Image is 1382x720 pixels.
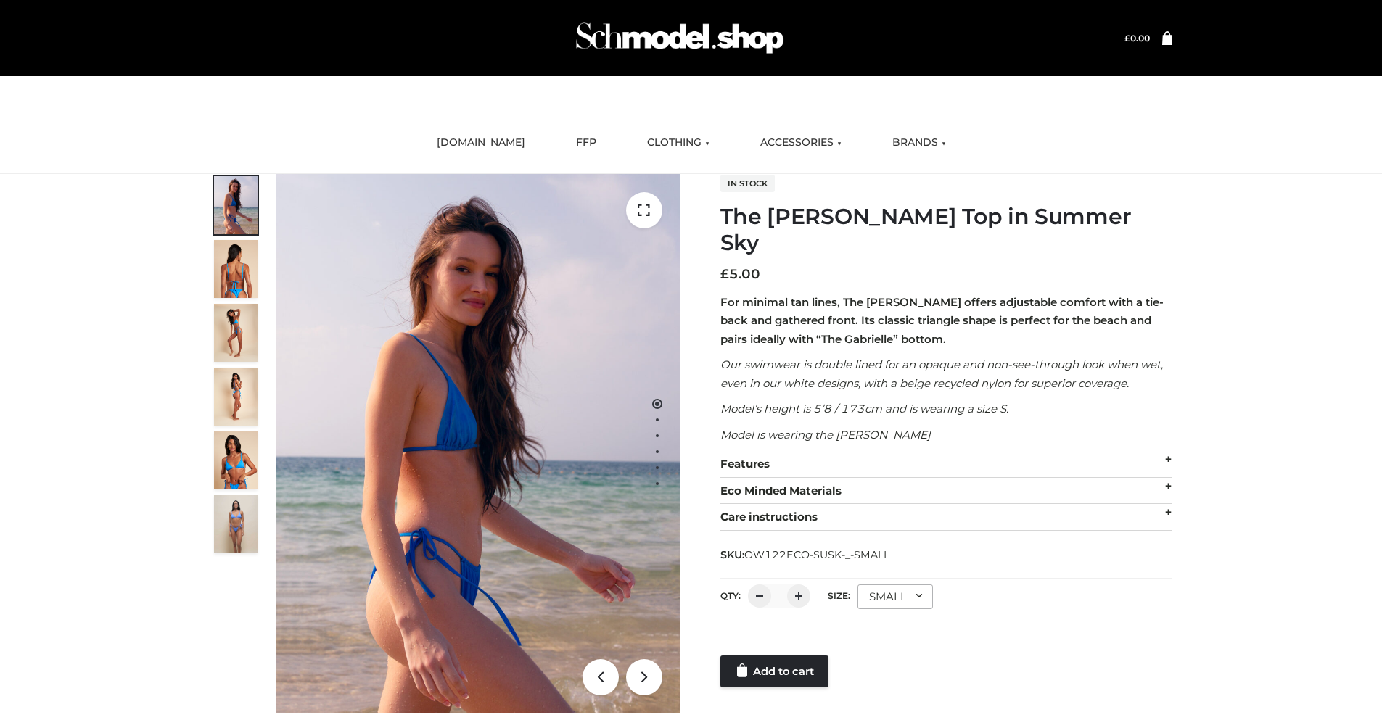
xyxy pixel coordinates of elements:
[276,174,680,713] img: 1.Alex-top_SS-1_4464b1e7-c2c9-4e4b-a62c-58381cd673c0 (1)
[720,295,1164,346] strong: For minimal tan lines, The [PERSON_NAME] offers adjustable comfort with a tie-back and gathered f...
[857,584,933,609] div: SMALL
[636,127,720,159] a: CLOTHING
[720,546,891,563] span: SKU:
[214,368,258,426] img: 3.Alex-top_CN-1-1-2.jpg
[744,548,889,561] span: OW122ECO-SUSK-_-SMALL
[214,304,258,362] img: 4.Alex-top_CN-1-1-2.jpg
[1124,33,1130,44] span: £
[214,495,258,553] img: SSVC.jpg
[720,266,760,282] bdi: 5.00
[426,127,536,159] a: [DOMAIN_NAME]
[749,127,852,159] a: ACCESSORIES
[214,240,258,298] img: 5.Alex-top_CN-1-1_1-1.jpg
[565,127,607,159] a: FFP
[828,590,850,601] label: Size:
[720,655,828,687] a: Add to cart
[720,402,1008,415] em: Model’s height is 5’8 / 173cm and is wearing a size S.
[720,451,1172,478] div: Features
[720,478,1172,505] div: Eco Minded Materials
[720,266,729,282] span: £
[214,431,258,489] img: 2.Alex-top_CN-1-1-2.jpg
[1124,33,1150,44] bdi: 0.00
[720,357,1163,390] em: Our swimwear is double lined for an opaque and non-see-through look when wet, even in our white d...
[571,9,789,67] img: Schmodel Admin 964
[720,204,1172,256] h1: The [PERSON_NAME] Top in Summer Sky
[720,428,931,442] em: Model is wearing the [PERSON_NAME]
[881,127,957,159] a: BRANDS
[720,504,1172,531] div: Care instructions
[1124,33,1150,44] a: £0.00
[720,175,775,192] span: In stock
[214,176,258,234] img: 1.Alex-top_SS-1_4464b1e7-c2c9-4e4b-a62c-58381cd673c0-1.jpg
[720,590,741,601] label: QTY:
